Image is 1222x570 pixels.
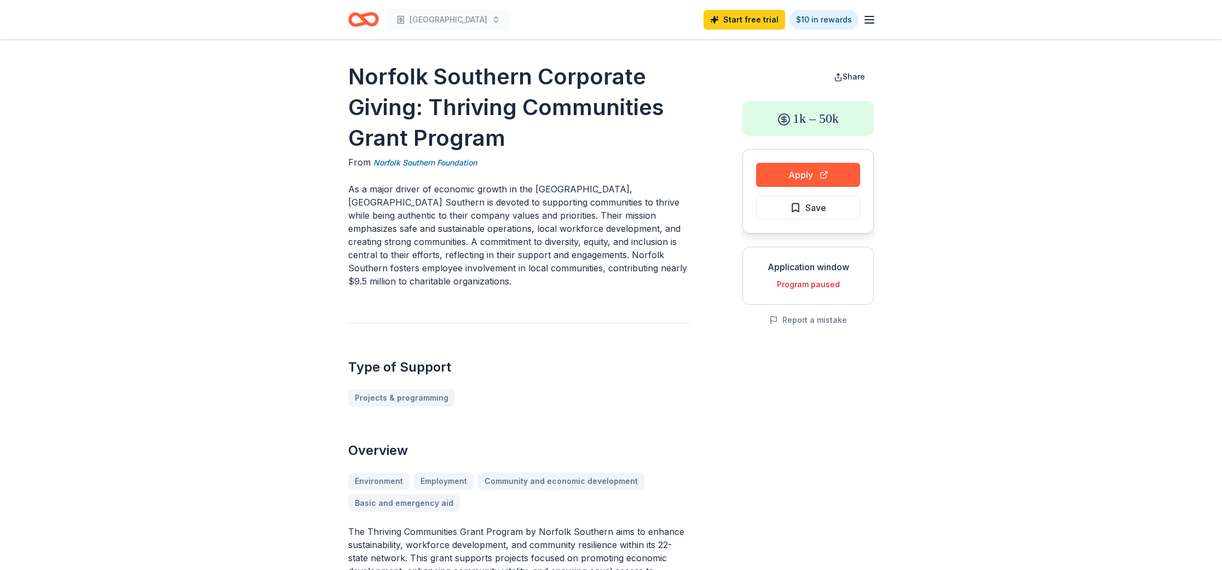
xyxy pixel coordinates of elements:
[348,156,690,169] div: From
[752,260,864,273] div: Application window
[348,61,690,153] h1: Norfolk Southern Corporate Giving: Thriving Communities Grant Program
[348,7,379,32] a: Home
[769,314,847,327] button: Report a mistake
[756,163,860,187] button: Apply
[704,10,785,30] a: Start free trial
[742,101,874,136] div: 1k – 50k
[373,156,477,169] a: Norfolk Southern Foundation
[843,72,865,81] span: Share
[805,201,826,215] span: Save
[348,358,690,376] h2: Type of Support
[752,278,864,291] div: Program paused
[825,66,874,88] button: Share
[789,10,858,30] a: $10 in rewards
[348,389,455,407] a: Projects & programming
[410,13,487,26] span: [GEOGRAPHIC_DATA]
[348,183,690,288] p: As a major driver of economic growth in the [GEOGRAPHIC_DATA], [GEOGRAPHIC_DATA] Southern is devo...
[756,196,860,220] button: Save
[348,442,690,459] h2: Overview
[388,9,509,31] button: [GEOGRAPHIC_DATA]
